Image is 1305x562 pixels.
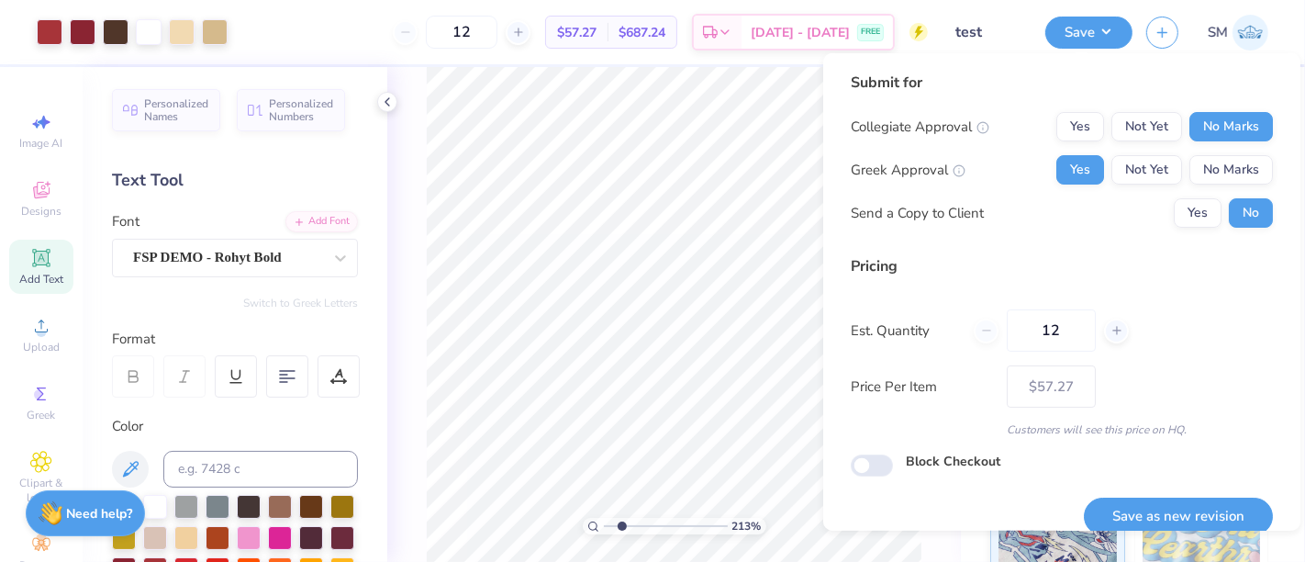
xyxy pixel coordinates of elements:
div: Format [112,329,360,350]
button: Switch to Greek Letters [243,296,358,310]
strong: Need help? [67,505,133,523]
span: Personalized Numbers [269,97,334,123]
a: SM [1208,15,1268,51]
div: Submit for [851,72,1273,94]
input: Untitled Design [942,14,1032,51]
span: 213 % [732,518,762,534]
span: Greek [28,408,56,422]
label: Font [112,211,139,232]
span: Designs [21,204,61,219]
span: Clipart & logos [9,476,73,505]
button: Yes [1174,198,1221,228]
span: [DATE] - [DATE] [751,23,850,42]
label: Price Per Item [851,377,993,398]
span: Add Text [19,272,63,287]
div: Color [112,416,358,437]
div: Pricing [851,255,1273,277]
button: No Marks [1189,155,1273,185]
span: Upload [23,340,60,354]
button: Not Yet [1111,112,1182,141]
div: Add Font [285,211,358,232]
button: Save as new revision [1084,498,1273,535]
img: Shruthi Mohan [1232,15,1268,51]
div: Text Tool [112,168,358,193]
button: Not Yet [1111,155,1182,185]
input: e.g. 7428 c [163,451,358,488]
div: Greek Approval [851,160,965,181]
button: Yes [1056,112,1104,141]
button: No Marks [1189,112,1273,141]
div: Send a Copy to Client [851,203,984,224]
button: Save [1045,17,1132,49]
span: FREE [861,26,880,39]
div: Customers will see this price on HQ. [851,421,1273,438]
label: Block Checkout [906,452,1000,471]
span: $687.24 [619,23,665,42]
label: Est. Quantity [851,320,960,342]
button: No [1229,198,1273,228]
span: Personalized Names [144,97,209,123]
input: – – [1007,309,1096,352]
span: SM [1208,22,1228,43]
input: – – [426,16,497,49]
div: Collegiate Approval [851,117,989,138]
button: Yes [1056,155,1104,185]
span: $57.27 [557,23,597,42]
span: Image AI [20,136,63,151]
